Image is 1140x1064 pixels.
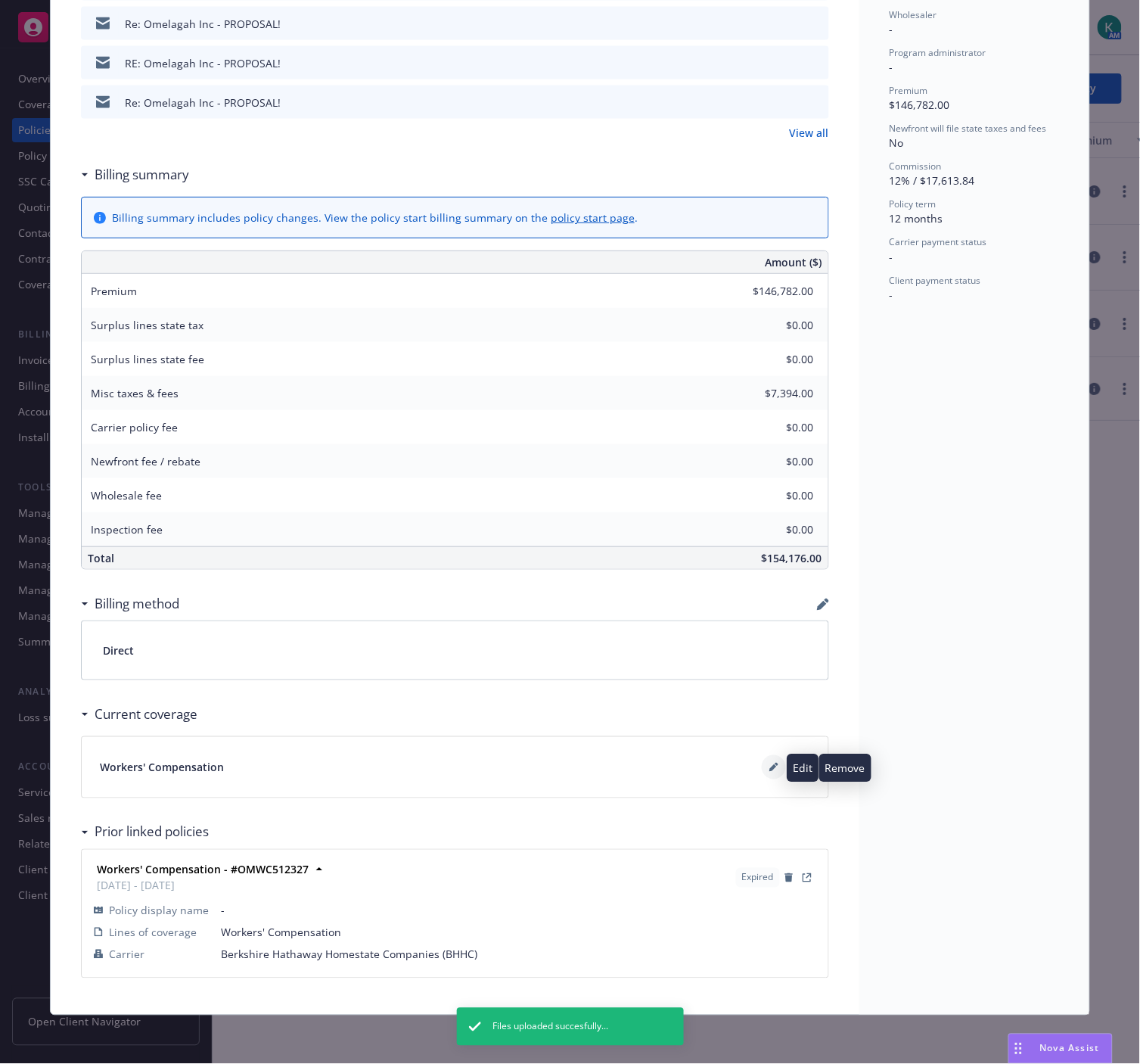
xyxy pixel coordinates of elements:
[1009,1034,1028,1063] div: Drag to move
[890,135,904,150] span: No
[890,122,1047,135] span: Newfront will file state taxes and fees
[725,416,823,439] input: 0.00
[890,274,981,287] span: Client payment status
[798,869,816,887] a: View Policy
[785,95,797,110] button: download file
[97,863,309,877] strong: Workers' Compensation - #OMWC512327
[890,46,986,59] span: Program administrator
[890,198,937,210] span: Policy term
[725,280,823,303] input: 0.00
[221,947,816,963] span: Berkshire Hathaway Homestate Companies (BHHC)
[725,484,823,507] input: 0.00
[95,705,197,724] h3: Current coverage
[1040,1042,1100,1055] span: Nova Assist
[890,235,987,248] span: Carrier payment status
[125,55,281,71] div: RE: Omelagah Inc - PROPOSAL!
[91,284,137,298] span: Premium
[95,594,179,614] h3: Billing method
[785,55,797,71] button: download file
[890,160,942,173] span: Commission
[809,55,823,71] button: preview file
[81,705,197,724] div: Current coverage
[97,878,309,894] span: [DATE] - [DATE]
[551,210,635,225] a: policy start page
[221,903,816,919] span: -
[88,551,114,565] span: Total
[890,173,975,188] span: 12% / $17,613.84
[766,254,822,270] span: Amount ($)
[890,8,937,21] span: Wholesaler
[91,386,179,400] span: Misc taxes & fees
[809,16,823,32] button: preview file
[95,823,209,842] h3: Prior linked policies
[95,165,189,185] h3: Billing summary
[221,925,816,941] span: Workers' Compensation
[725,348,823,371] input: 0.00
[725,450,823,473] input: 0.00
[100,760,224,776] span: Workers' Compensation
[109,903,209,919] span: Policy display name
[91,318,203,332] span: Surplus lines state tax
[125,95,281,110] div: Re: Omelagah Inc - PROPOSAL!
[790,125,829,141] a: View all
[1008,1034,1113,1064] button: Nova Assist
[785,16,797,32] button: download file
[725,382,823,405] input: 0.00
[890,98,950,112] span: $146,782.00
[91,488,162,502] span: Wholesale fee
[91,454,200,468] span: Newfront fee / rebate
[125,16,281,32] div: Re: Omelagah Inc - PROPOSAL!
[91,352,204,366] span: Surplus lines state fee
[890,250,893,264] span: -
[725,518,823,541] input: 0.00
[742,871,774,885] span: Expired
[890,22,893,36] span: -
[890,60,893,74] span: -
[82,621,828,680] div: Direct
[112,210,638,226] div: Billing summary includes policy changes. View the policy start billing summary on the .
[809,95,823,110] button: preview file
[762,551,822,565] span: $154,176.00
[725,314,823,337] input: 0.00
[91,522,163,537] span: Inspection fee
[91,420,178,434] span: Carrier policy fee
[890,84,928,97] span: Premium
[81,165,189,185] div: Billing summary
[493,1020,609,1034] span: Files uploaded succesfully...
[109,925,197,941] span: Lines of coverage
[890,211,943,226] span: 12 months
[81,823,209,842] div: Prior linked policies
[109,947,144,963] span: Carrier
[81,594,179,614] div: Billing method
[890,288,893,302] span: -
